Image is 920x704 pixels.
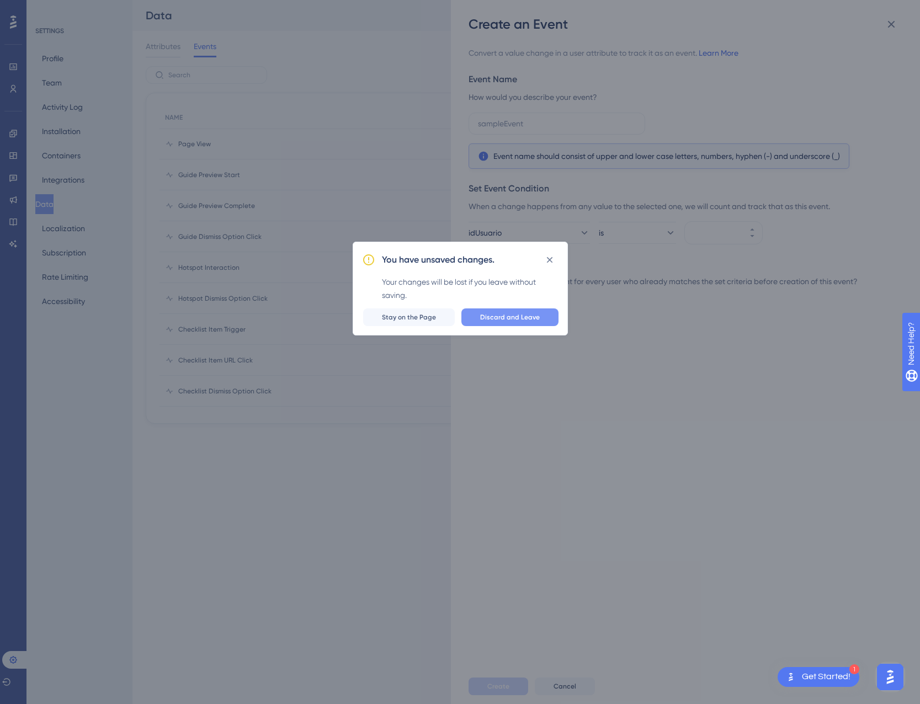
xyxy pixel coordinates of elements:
div: Get Started! [802,671,850,683]
iframe: UserGuiding AI Assistant Launcher [874,660,907,694]
span: Discard and Leave [480,313,540,322]
span: Need Help? [26,3,69,16]
div: 1 [849,664,859,674]
div: Open Get Started! checklist, remaining modules: 1 [778,667,859,687]
img: launcher-image-alternative-text [784,670,797,684]
span: Stay on the Page [382,313,436,322]
h2: You have unsaved changes. [382,253,494,266]
div: Your changes will be lost if you leave without saving. [382,275,559,302]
